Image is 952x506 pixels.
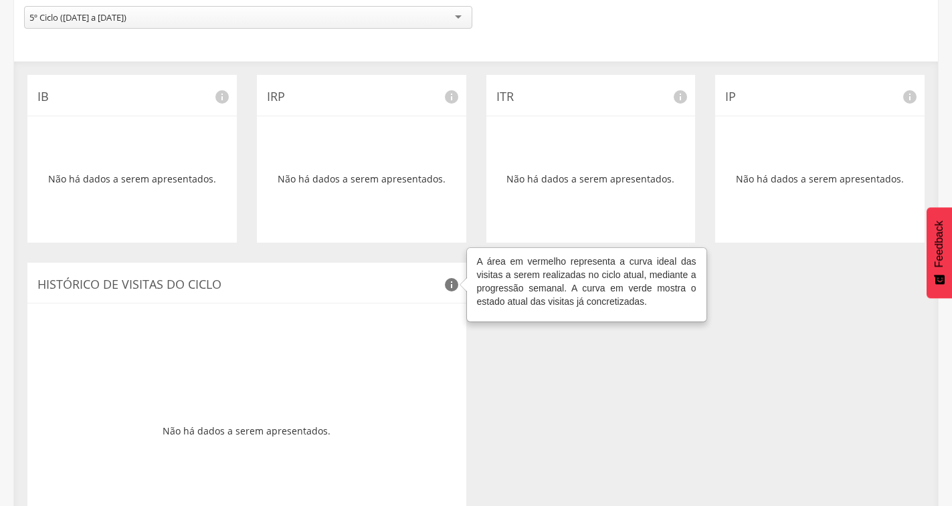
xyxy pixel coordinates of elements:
[902,89,918,105] i: info
[37,126,227,233] div: Não há dados a serem apresentados.
[37,88,227,106] p: IB
[496,88,686,106] p: ITR
[214,89,230,105] i: info
[444,277,460,293] i: info
[29,11,126,23] div: 5º Ciclo ([DATE] a [DATE])
[444,89,460,105] i: info
[267,126,456,233] div: Não há dados a serem apresentados.
[267,88,456,106] p: IRP
[496,126,686,233] div: Não há dados a serem apresentados.
[672,89,688,105] i: info
[933,221,945,267] span: Feedback
[37,276,456,293] p: Histórico de Visitas do Ciclo
[927,207,952,298] button: Feedback - Mostrar pesquisa
[477,255,696,308] p: A área em vermelho representa a curva ideal das visitas a serem realizadas no ciclo atual, median...
[725,126,915,233] div: Não há dados a serem apresentados.
[725,88,915,106] p: IP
